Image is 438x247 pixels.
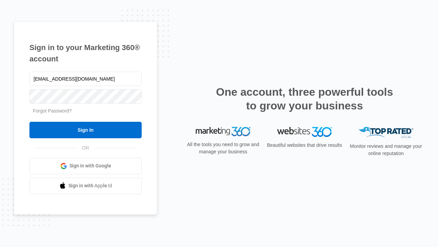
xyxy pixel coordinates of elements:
[359,127,413,138] img: Top Rated Local
[348,143,424,157] p: Monitor reviews and manage your online reputation
[68,182,112,189] span: Sign in with Apple Id
[196,127,250,137] img: Marketing 360
[69,162,111,169] span: Sign in with Google
[29,122,142,138] input: Sign In
[29,42,142,64] h1: Sign in to your Marketing 360® account
[33,108,72,114] a: Forgot Password?
[29,178,142,194] a: Sign in with Apple Id
[77,144,94,152] span: OR
[266,142,343,149] p: Beautiful websites that drive results
[29,158,142,174] a: Sign in with Google
[214,85,395,113] h2: One account, three powerful tools to grow your business
[277,127,332,137] img: Websites 360
[185,141,261,155] p: All the tools you need to grow and manage your business
[29,72,142,86] input: Email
